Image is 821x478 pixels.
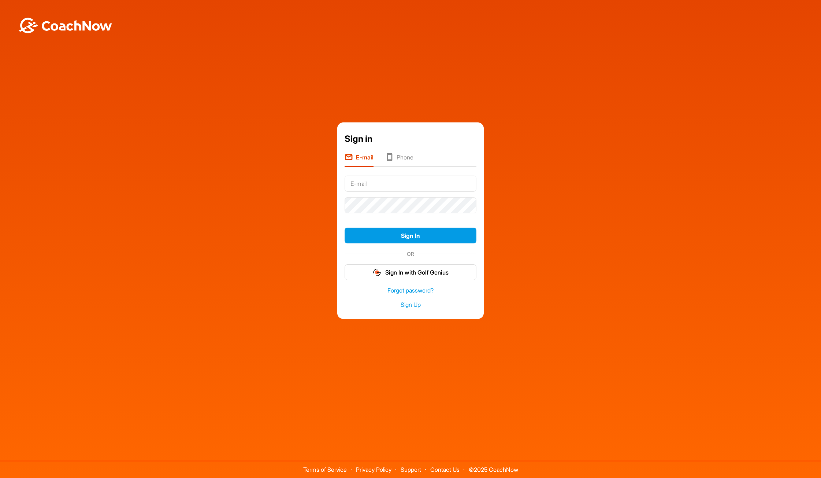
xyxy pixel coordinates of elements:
li: E-mail [345,153,374,167]
input: E-mail [345,176,476,192]
a: Sign Up [345,301,476,309]
a: Terms of Service [303,466,347,473]
span: OR [403,250,418,258]
button: Sign In [345,228,476,243]
a: Support [401,466,421,473]
img: gg_logo [372,268,382,277]
a: Forgot password? [345,286,476,295]
a: Privacy Policy [356,466,391,473]
a: Contact Us [430,466,460,473]
li: Phone [385,153,413,167]
img: BwLJSsUCoWCh5upNqxVrqldRgqLPVwmV24tXu5FoVAoFEpwwqQ3VIfuoInZCoVCoTD4vwADAC3ZFMkVEQFDAAAAAElFTkSuQmCC [18,18,113,33]
button: Sign In with Golf Genius [345,264,476,280]
div: Sign in [345,132,476,146]
span: © 2025 CoachNow [465,461,522,473]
